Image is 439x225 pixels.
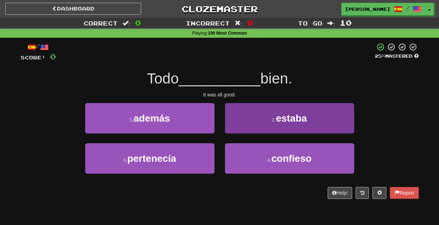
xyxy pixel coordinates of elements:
span: 0 [247,19,253,27]
span: Todo [147,70,179,87]
span: [PERSON_NAME] [345,6,390,12]
span: estaba [276,113,307,124]
button: Help! [328,187,352,199]
a: [PERSON_NAME] / [341,3,425,15]
span: : [123,20,130,26]
span: : [327,20,335,26]
span: / [406,6,409,10]
a: Dashboard [5,3,141,15]
span: 0 [50,52,56,61]
span: __________ [179,70,261,87]
small: 1 . [130,117,134,123]
div: / [21,43,56,51]
span: confieso [271,153,312,164]
span: 0 [135,19,141,27]
small: 4 . [267,157,271,163]
button: Round history (alt+y) [356,187,369,199]
span: Score: [21,55,46,60]
span: : [235,20,242,26]
strong: 100 Most Common [208,31,247,36]
button: 2.estaba [225,103,354,133]
small: 3 . [123,157,127,163]
span: Correct [83,20,118,27]
span: 10 [340,19,352,27]
span: además [133,113,170,124]
span: bien. [260,70,292,87]
button: 1.además [85,103,214,133]
div: Mastered [375,53,419,59]
span: Incorrect [186,20,230,27]
div: It was all good. [21,91,419,98]
span: To go [298,20,322,27]
span: pertenecía [127,153,176,164]
button: 4.confieso [225,143,354,174]
small: 2 . [272,117,276,123]
a: Clozemaster [152,3,287,15]
button: Report [390,187,418,199]
button: 3.pertenecía [85,143,214,174]
span: 25 % [375,53,385,59]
